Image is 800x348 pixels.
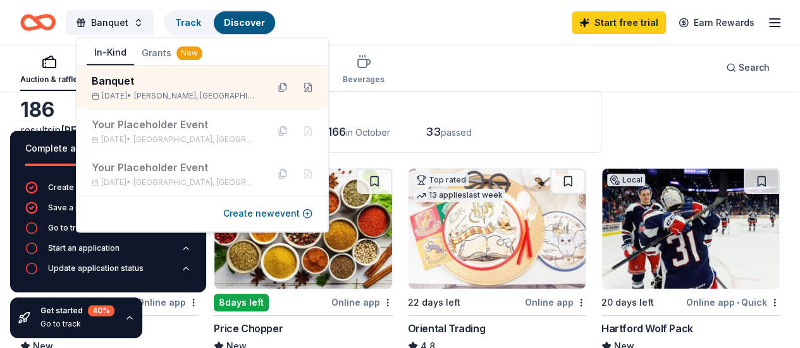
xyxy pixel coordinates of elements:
[739,60,770,75] span: Search
[133,135,257,145] span: [GEOGRAPHIC_DATA], [GEOGRAPHIC_DATA]
[230,102,586,117] div: Application deadlines
[134,91,257,101] span: [PERSON_NAME], [GEOGRAPHIC_DATA]
[408,321,486,336] div: Oriental Trading
[20,49,78,91] button: Auction & raffle
[214,294,269,311] div: 8 days left
[175,17,201,28] a: Track
[176,46,202,60] div: New
[92,117,257,132] div: Your Placeholder Event
[88,305,114,316] div: 40 %
[133,177,257,188] span: [GEOGRAPHIC_DATA], [GEOGRAPHIC_DATA]
[48,183,97,193] div: Create event
[671,11,762,34] a: Earn Rewards
[48,243,120,253] div: Start an application
[737,297,739,308] span: •
[92,135,257,145] div: [DATE] •
[414,174,469,186] div: Top rated
[409,169,586,289] img: Image for Oriental Trading
[25,222,191,242] button: Go to track
[331,294,393,310] div: Online app
[92,91,257,101] div: [DATE] •
[40,319,114,329] div: Go to track
[601,295,654,310] div: 20 days left
[92,73,257,88] div: Banquet
[426,125,441,138] span: 33
[441,127,472,138] span: passed
[87,41,134,65] button: In-Kind
[224,17,265,28] a: Discover
[601,321,693,336] div: Hartford Wolf Pack
[607,174,645,186] div: Local
[48,203,98,213] div: Save a donor
[343,49,385,91] button: Beverages
[346,127,390,138] span: in October
[20,75,78,85] div: Auction & raffle
[214,321,283,336] div: Price Chopper
[602,169,779,289] img: Image for Hartford Wolf Pack
[25,181,191,201] button: Create event
[25,242,191,262] button: Start an application
[48,263,144,273] div: Update application status
[92,177,257,188] div: [DATE] •
[525,294,586,310] div: Online app
[20,8,56,37] a: Home
[328,125,346,138] span: 166
[66,10,154,35] button: Banquet
[134,42,210,64] button: Grants
[223,206,312,221] button: Create newevent
[164,10,276,35] button: TrackDiscover
[414,189,505,202] div: 13 applies last week
[91,15,128,30] span: Banquet
[25,262,191,282] button: Update application status
[92,160,257,175] div: Your Placeholder Event
[343,75,385,85] div: Beverages
[25,201,191,222] button: Save a donor
[716,55,780,80] button: Search
[48,223,89,233] div: Go to track
[40,305,114,316] div: Get started
[20,97,199,123] div: 186
[686,294,780,310] div: Online app Quick
[25,141,191,156] div: Complete and earn $10 in credit
[572,11,666,34] a: Start free trial
[408,295,460,310] div: 22 days left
